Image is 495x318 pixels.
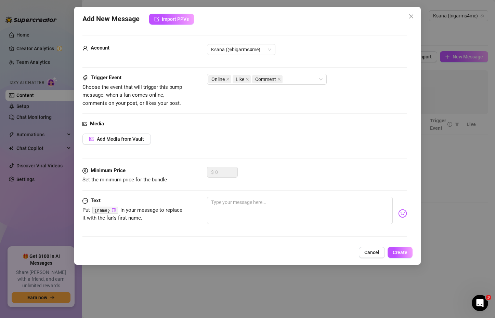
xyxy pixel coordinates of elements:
[91,74,121,81] strong: Trigger Event
[112,208,116,213] button: Click to Copy
[82,14,140,25] span: Add New Message
[91,167,126,174] strong: Minimum Price
[82,167,88,175] span: dollar
[359,247,385,258] button: Cancel
[82,134,151,144] button: Add Media from Vault
[236,75,244,83] span: Like
[154,17,159,22] span: import
[112,208,116,212] span: copy
[82,120,87,128] span: picture
[406,11,417,22] button: Close
[233,75,251,83] span: Like
[97,136,144,142] span: Add Media from Vault
[277,78,281,81] span: close
[246,78,249,81] span: close
[149,14,194,25] button: Import PPVs
[486,295,491,300] span: 3
[91,197,101,204] strong: Text
[208,75,231,83] span: Online
[82,84,182,106] span: Choose the event that will trigger this bump message: when a fan comes online, comments on your p...
[92,207,118,214] code: {name}
[364,250,379,255] span: Cancel
[252,75,283,83] span: Comment
[226,78,230,81] span: close
[255,75,276,83] span: Comment
[398,209,407,218] img: svg%3e
[393,250,407,255] span: Create
[162,16,189,22] span: Import PPVs
[82,197,88,205] span: message
[388,247,413,258] button: Create
[82,177,167,183] span: Set the minimum price for the bundle
[82,74,88,82] span: tags
[406,14,417,19] span: Close
[82,44,88,52] span: user
[82,207,182,221] span: Put in your message to replace it with the fan's first name.
[90,121,104,127] strong: Media
[408,14,414,19] span: close
[91,45,109,51] strong: Account
[89,137,94,141] span: picture
[211,44,271,55] span: Ksana (@bigarms4me)
[211,75,225,83] span: Online
[472,295,488,311] iframe: Intercom live chat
